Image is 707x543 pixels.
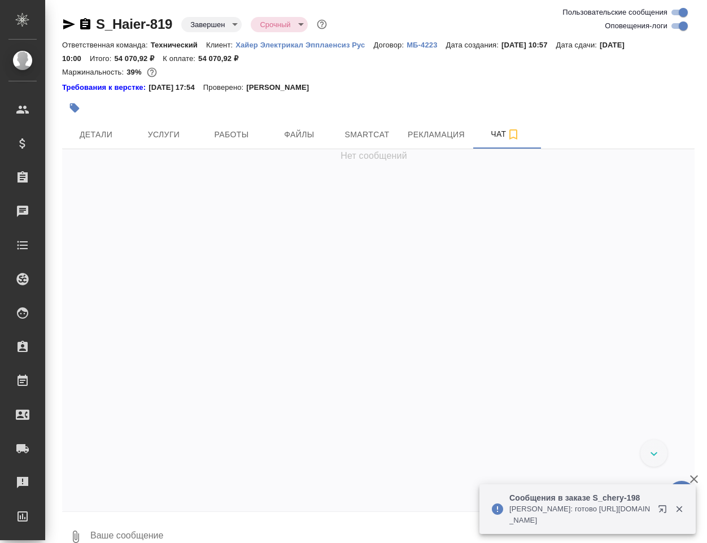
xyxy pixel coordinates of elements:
[373,41,407,49] p: Договор:
[256,20,294,29] button: Срочный
[163,54,198,63] p: К оплате:
[181,17,242,32] div: Завершен
[206,41,235,49] p: Клиент:
[90,54,114,63] p: Итого:
[407,41,446,49] p: МБ-4223
[198,54,247,63] p: 54 070,92 ₽
[408,128,465,142] span: Рекламация
[667,481,696,509] button: 🙏
[78,18,92,31] button: Скопировать ссылку
[235,40,373,49] a: Хайер Электрикал Эпплаенсиз Рус
[407,40,446,49] a: МБ-4223
[151,41,206,49] p: Технический
[667,504,691,514] button: Закрыть
[246,82,317,93] p: [PERSON_NAME]
[315,17,329,32] button: Доп статусы указывают на важность/срочность заказа
[509,503,651,526] p: [PERSON_NAME]: готово [URL][DOMAIN_NAME]
[509,492,651,503] p: Сообщения в заказе S_chery-198
[341,149,407,163] span: Нет сообщений
[651,498,678,525] button: Открыть в новой вкладке
[272,128,326,142] span: Файлы
[62,95,87,120] button: Добавить тэг
[62,18,76,31] button: Скопировать ссылку для ЯМессенджера
[446,41,501,49] p: Дата создания:
[137,128,191,142] span: Услуги
[96,16,172,32] a: S_Haier-819
[251,17,307,32] div: Завершен
[62,41,151,49] p: Ответственная команда:
[340,128,394,142] span: Smartcat
[145,65,159,80] button: 27462.04 RUB;
[562,7,667,18] span: Пользовательские сообщения
[605,20,667,32] span: Оповещения-логи
[114,54,163,63] p: 54 070,92 ₽
[556,41,600,49] p: Дата сдачи:
[507,128,520,141] svg: Подписаться
[187,20,228,29] button: Завершен
[62,82,149,93] div: Нажми, чтобы открыть папку с инструкцией
[235,41,373,49] p: Хайер Электрикал Эпплаенсиз Рус
[69,128,123,142] span: Детали
[62,82,149,93] a: Требования к верстке:
[149,82,203,93] p: [DATE] 17:54
[62,68,126,76] p: Маржинальность:
[501,41,556,49] p: [DATE] 10:57
[478,127,533,141] span: Чат
[126,68,144,76] p: 39%
[203,82,247,93] p: Проверено:
[204,128,259,142] span: Работы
